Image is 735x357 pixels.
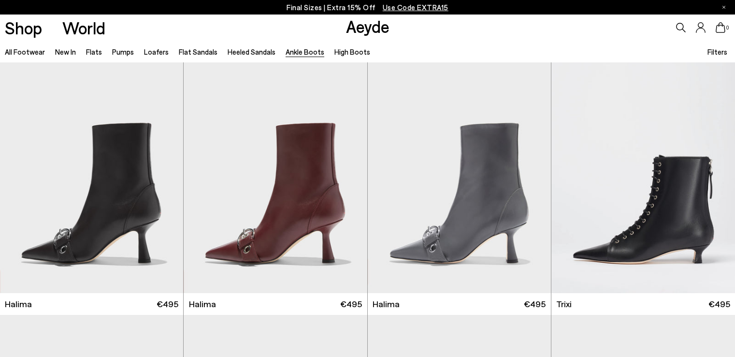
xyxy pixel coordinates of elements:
span: Trixi [556,298,572,310]
span: Navigate to /collections/ss25-final-sizes [383,3,448,12]
img: Halima Eyelet Pointed Boots [184,62,367,293]
a: Halima €495 [184,293,367,315]
a: Halima €495 [368,293,551,315]
a: Flats [86,47,102,56]
span: €495 [340,298,362,310]
span: €495 [524,298,546,310]
span: Halima [373,298,400,310]
span: 0 [725,25,730,30]
a: Aeyde [346,16,389,36]
a: Pumps [112,47,134,56]
a: Trixi €495 [551,293,735,315]
a: Loafers [144,47,169,56]
a: Shop [5,19,42,36]
span: Halima [5,298,32,310]
img: Trixi Lace-Up Boots [551,62,735,293]
a: High Boots [334,47,370,56]
a: 0 [716,22,725,33]
a: World [62,19,105,36]
a: All Footwear [5,47,45,56]
span: Filters [707,47,727,56]
span: €495 [708,298,730,310]
a: Flat Sandals [179,47,217,56]
span: Halima [189,298,216,310]
span: €495 [157,298,178,310]
p: Final Sizes | Extra 15% Off [287,1,448,14]
a: Heeled Sandals [228,47,275,56]
a: New In [55,47,76,56]
a: Ankle Boots [286,47,324,56]
img: Halima Eyelet Pointed Boots [368,62,551,293]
